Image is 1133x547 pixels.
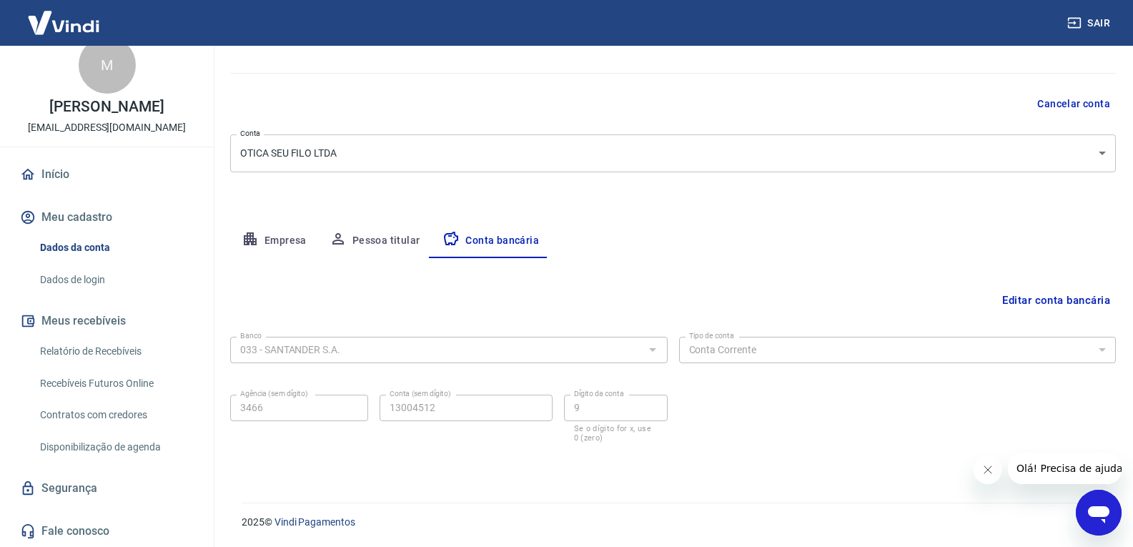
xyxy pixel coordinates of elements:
[34,369,197,398] a: Recebíveis Futuros Online
[34,433,197,462] a: Disponibilização de agenda
[17,1,110,44] img: Vindi
[974,455,1002,484] iframe: Fechar mensagem
[689,330,734,341] label: Tipo de conta
[574,388,624,399] label: Dígito da conta
[390,388,451,399] label: Conta (sem dígito)
[49,99,164,114] p: [PERSON_NAME]
[28,120,186,135] p: [EMAIL_ADDRESS][DOMAIN_NAME]
[240,128,260,139] label: Conta
[274,516,355,528] a: Vindi Pagamentos
[34,233,197,262] a: Dados da conta
[79,36,136,94] div: M
[996,287,1116,314] button: Editar conta bancária
[17,305,197,337] button: Meus recebíveis
[1064,10,1116,36] button: Sair
[17,159,197,190] a: Início
[230,224,318,258] button: Empresa
[17,202,197,233] button: Meu cadastro
[17,516,197,547] a: Fale conosco
[1008,453,1122,484] iframe: Mensagem da empresa
[242,515,1099,530] p: 2025 ©
[240,388,308,399] label: Agência (sem dígito)
[9,10,120,21] span: Olá! Precisa de ajuda?
[1031,91,1116,117] button: Cancelar conta
[318,224,432,258] button: Pessoa titular
[17,473,197,504] a: Segurança
[34,400,197,430] a: Contratos com credores
[230,134,1116,172] div: OTICA SEU FILO LTDA
[34,337,197,366] a: Relatório de Recebíveis
[34,265,197,295] a: Dados de login
[574,424,658,443] p: Se o dígito for x, use 0 (zero)
[431,224,550,258] button: Conta bancária
[240,330,262,341] label: Banco
[1076,490,1122,536] iframe: Botão para abrir a janela de mensagens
